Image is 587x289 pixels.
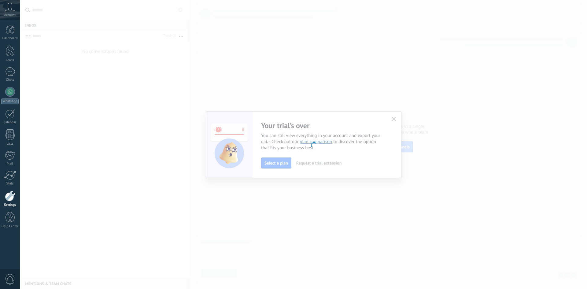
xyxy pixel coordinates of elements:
div: Calendar [1,120,19,124]
div: WhatsApp [1,98,19,104]
div: Settings [1,203,19,207]
div: Help Center [1,224,19,228]
div: Dashboard [1,36,19,40]
span: Account [4,13,16,17]
div: Chats [1,78,19,82]
div: Stats [1,182,19,186]
div: Leads [1,58,19,62]
div: Mail [1,162,19,166]
div: Lists [1,142,19,146]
